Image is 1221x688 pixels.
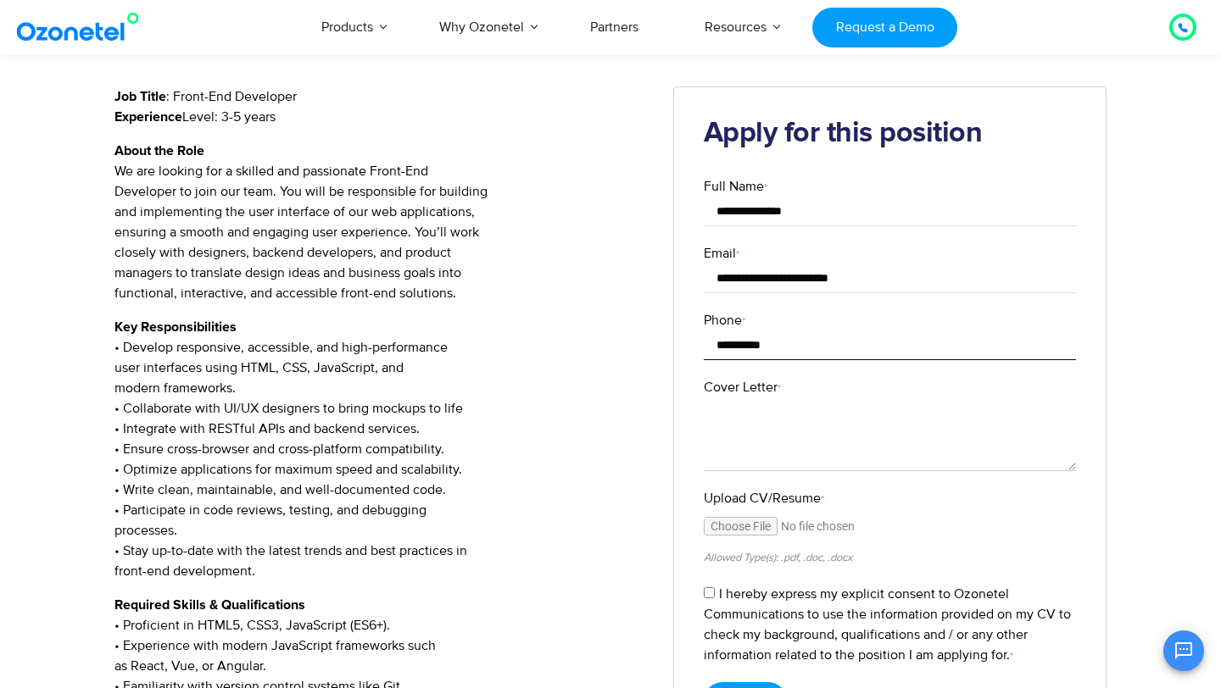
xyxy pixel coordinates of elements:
[704,176,1077,197] label: Full Name
[114,320,237,334] strong: Key Responsibilities
[114,110,182,124] strong: Experience
[114,317,648,581] p: • Develop responsive, accessible, and high-performance user interfaces using HTML, CSS, JavaScrip...
[704,243,1077,264] label: Email
[704,377,1077,397] label: Cover Letter
[704,585,1071,663] label: I hereby express my explicit consent to Ozonetel Communications to use the information provided o...
[704,488,1077,508] label: Upload CV/Resume
[704,310,1077,330] label: Phone
[114,90,166,103] strong: Job Title
[114,141,648,303] p: We are looking for a skilled and passionate Front-End Developer to join our team. You will be res...
[704,117,1077,151] h2: Apply for this position
[704,551,852,564] small: Allowed Type(s): .pdf, .doc, .docx
[114,144,204,158] strong: About the Role
[114,86,648,127] p: : Front-End Developer Level: 3-5 years
[812,8,957,47] a: Request a Demo
[114,598,305,612] strong: Required Skills & Qualifications
[1163,630,1204,671] button: Open chat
